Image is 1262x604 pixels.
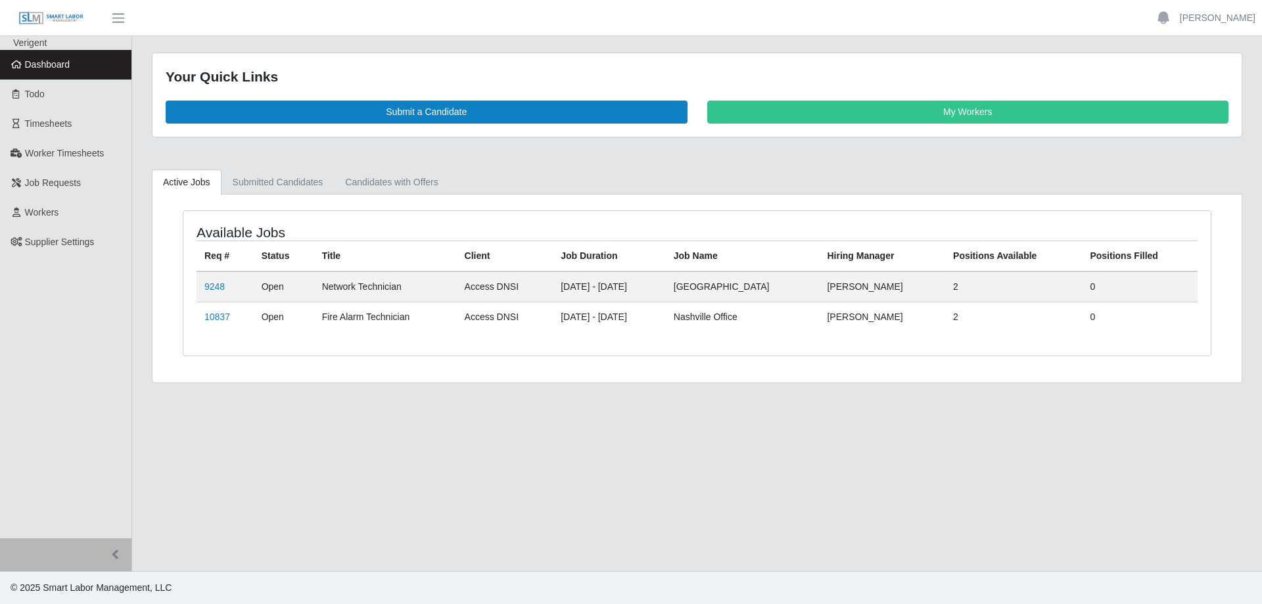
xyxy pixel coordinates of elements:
[553,241,666,271] th: Job Duration
[666,271,820,302] td: [GEOGRAPHIC_DATA]
[204,312,230,322] a: 10837
[819,241,945,271] th: Hiring Manager
[222,170,335,195] a: Submitted Candidates
[197,224,602,241] h4: Available Jobs
[18,11,84,26] img: SLM Logo
[666,241,820,271] th: Job Name
[197,241,254,271] th: Req #
[166,101,688,124] a: Submit a Candidate
[1082,271,1198,302] td: 0
[25,118,72,129] span: Timesheets
[25,59,70,70] span: Dashboard
[457,241,553,271] th: Client
[945,302,1082,332] td: 2
[314,241,457,271] th: Title
[457,302,553,332] td: Access DNSI
[314,271,457,302] td: Network Technician
[819,302,945,332] td: [PERSON_NAME]
[334,170,449,195] a: Candidates with Offers
[254,302,314,332] td: Open
[666,302,820,332] td: Nashville Office
[13,37,47,48] span: Verigent
[553,302,666,332] td: [DATE] - [DATE]
[25,237,95,247] span: Supplier Settings
[25,177,82,188] span: Job Requests
[819,271,945,302] td: [PERSON_NAME]
[204,281,225,292] a: 9248
[1082,241,1198,271] th: Positions Filled
[11,582,172,593] span: © 2025 Smart Labor Management, LLC
[945,271,1082,302] td: 2
[254,241,314,271] th: Status
[1082,302,1198,332] td: 0
[314,302,457,332] td: Fire Alarm Technician
[152,170,222,195] a: Active Jobs
[25,148,104,158] span: Worker Timesheets
[945,241,1082,271] th: Positions Available
[166,66,1228,87] div: Your Quick Links
[1180,11,1255,25] a: [PERSON_NAME]
[25,207,59,218] span: Workers
[707,101,1229,124] a: My Workers
[553,271,666,302] td: [DATE] - [DATE]
[457,271,553,302] td: Access DNSI
[254,271,314,302] td: Open
[25,89,45,99] span: Todo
